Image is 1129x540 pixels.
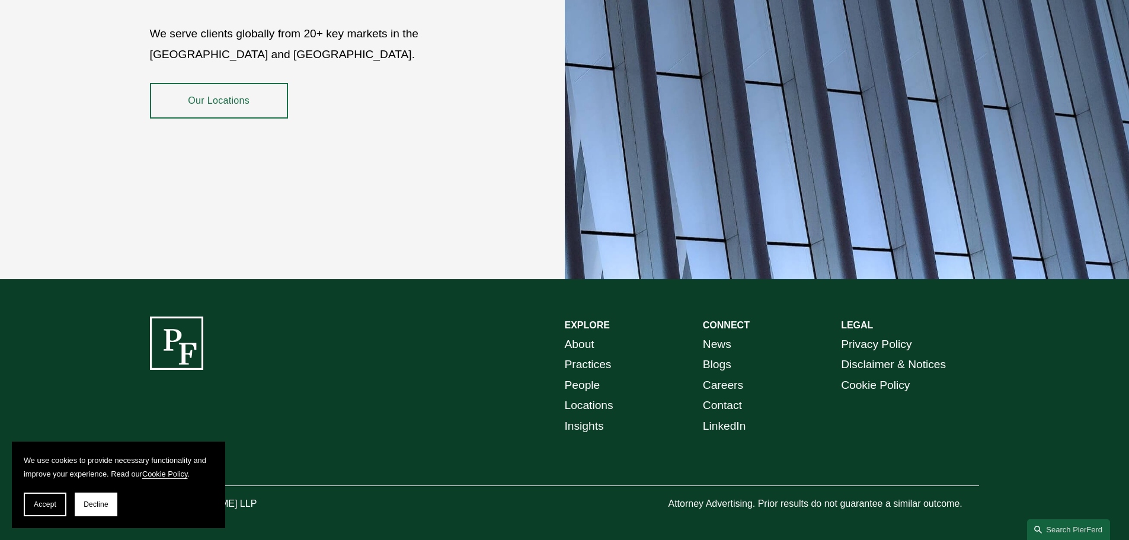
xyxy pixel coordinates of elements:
[703,320,750,330] strong: CONNECT
[565,375,600,396] a: People
[565,416,604,437] a: Insights
[24,453,213,481] p: We use cookies to provide necessary functionality and improve your experience. Read our .
[1027,519,1110,540] a: Search this site
[841,334,911,355] a: Privacy Policy
[703,334,731,355] a: News
[565,320,610,330] strong: EXPLORE
[668,496,979,513] p: Attorney Advertising. Prior results do not guarantee a similar outcome.
[150,496,323,513] p: © [PERSON_NAME] LLP
[150,24,495,65] p: We serve clients globally from 20+ key markets in the [GEOGRAPHIC_DATA] and [GEOGRAPHIC_DATA].
[565,334,594,355] a: About
[84,500,108,509] span: Decline
[841,354,946,375] a: Disclaimer & Notices
[565,354,612,375] a: Practices
[34,500,56,509] span: Accept
[150,83,288,119] a: Our Locations
[75,493,117,516] button: Decline
[703,416,746,437] a: LinkedIn
[24,493,66,516] button: Accept
[841,320,873,330] strong: LEGAL
[12,442,225,528] section: Cookie banner
[703,395,742,416] a: Contact
[841,375,910,396] a: Cookie Policy
[703,354,731,375] a: Blogs
[565,395,613,416] a: Locations
[703,375,743,396] a: Careers
[142,469,188,478] a: Cookie Policy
